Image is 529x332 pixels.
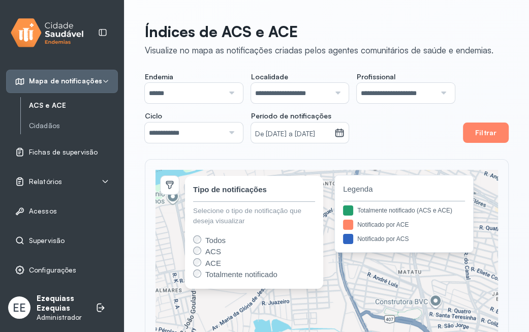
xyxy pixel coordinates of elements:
[357,234,409,244] div: Notificado por ACS
[145,22,493,41] p: Índices de ACS e ACE
[357,206,452,215] div: Totalmente notificado (ACS e ACE)
[205,259,221,267] span: ACE
[251,72,288,81] span: Localidade
[15,206,109,216] a: Acessos
[15,265,109,275] a: Configurações
[205,270,277,279] span: Totalmente notificado
[357,220,409,229] div: Notificado por ACE
[357,72,395,81] span: Profissional
[29,148,98,157] span: Fichas de supervisão
[193,184,267,196] div: Tipo de notificações
[29,177,62,186] span: Relatórios
[205,236,226,245] span: Todos
[205,247,221,256] span: ACS
[37,313,85,322] p: Administrador
[29,77,102,85] span: Mapa de notificações
[13,301,26,314] span: EE
[29,207,57,216] span: Acessos
[145,111,162,120] span: Ciclo
[145,45,493,55] div: Visualize no mapa as notificações criadas pelos agentes comunitários de saúde e endemias.
[29,99,118,112] a: ACS e ACE
[29,236,65,245] span: Supervisão
[15,235,109,246] a: Supervisão
[251,111,331,120] span: Período de notificações
[343,184,465,195] span: Legenda
[37,294,85,313] p: Ezequiass Ezequias
[255,129,330,139] small: De [DATE] a [DATE]
[193,206,315,227] div: Selecione o tipo de notificação que deseja visualizar
[29,101,118,110] a: ACS e ACE
[29,266,76,275] span: Configurações
[463,123,509,143] button: Filtrar
[145,72,173,81] span: Endemia
[29,122,118,130] a: Cidadãos
[15,147,109,157] a: Fichas de supervisão
[11,16,84,49] img: logo.svg
[29,119,118,132] a: Cidadãos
